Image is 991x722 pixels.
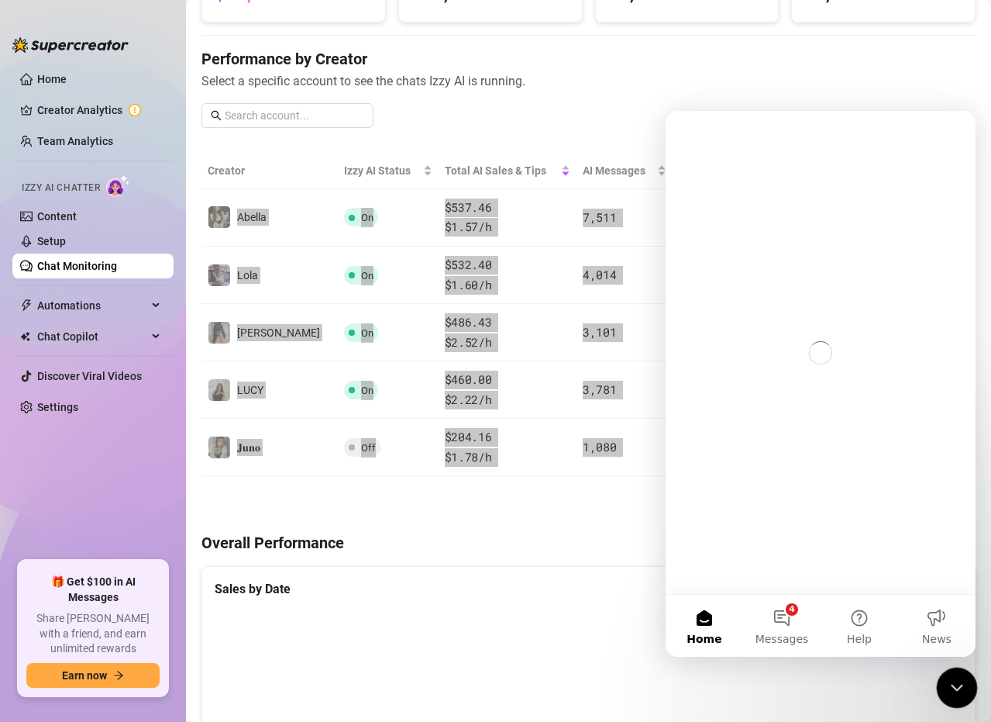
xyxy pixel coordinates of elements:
iframe: Intercom live chat [937,668,978,709]
span: Abella [237,211,267,223]
span: 🎁 Get $100 in AI Messages [26,575,160,605]
span: Izzy AI Status [344,162,419,179]
span: Share [PERSON_NAME] with a friend, and earn unlimited rewards [26,611,160,657]
img: AI Chatter [106,174,130,197]
img: Chat Copilot [20,331,30,342]
span: $ 2.52 /h [445,333,571,352]
span: Izzy AI Chatter [22,181,100,195]
button: Earn nowarrow-right [26,663,160,688]
span: 7,511 [583,209,617,225]
span: 3,101 [583,324,617,340]
span: Select a specific account to see the chats Izzy AI is running. [201,71,976,91]
span: 4,014 [583,267,617,282]
span: On [361,270,373,282]
span: $ 2.22 /h [445,391,571,409]
img: Lola [208,264,230,286]
span: Lola [237,269,258,282]
span: Total AI Sales & Tips [445,162,559,179]
span: 1,080 [583,439,617,454]
div: Sales by Date [215,579,962,599]
span: $204.16 [445,428,571,447]
span: Off [361,442,376,454]
span: 3,781 [583,382,617,397]
h4: Performance by Creator [201,48,976,70]
span: search [211,110,222,121]
a: Creator Analytics exclamation-circle [37,98,161,123]
span: On [361,212,373,223]
span: Automations [37,293,147,318]
img: logo-BBDzfeDw.svg [12,37,129,53]
span: 𝐉𝐮𝐧𝐨 [237,441,260,454]
a: Chat Monitoring [37,260,117,272]
h4: Overall Performance [201,532,976,554]
span: $537.46 [445,199,571,217]
iframe: Intercom live chat [666,111,976,657]
img: Gwen [208,322,230,344]
span: $460.00 [445,371,571,389]
img: Abella [208,206,230,228]
a: Home [37,73,67,85]
a: Setup [37,235,66,247]
span: $ 1.57 /h [445,218,571,237]
img: LUCY️‍️ [208,379,230,401]
th: Total AI Sales & Tips [439,153,577,189]
img: 𝐉𝐮𝐧𝐨 [208,437,230,458]
span: On [361,385,373,396]
span: On [361,327,373,339]
a: Settings [37,401,78,413]
input: Search account... [225,107,364,124]
span: $532.40 [445,256,571,275]
a: Content [37,210,77,223]
a: Team Analytics [37,135,113,147]
th: Creator [201,153,338,189]
span: [PERSON_NAME] [237,326,320,339]
span: LUCY️‍️ [237,384,263,396]
span: arrow-right [113,670,124,681]
a: Discover Viral Videos [37,370,142,382]
th: AI Messages [576,153,673,189]
span: Chat Copilot [37,324,147,349]
span: $ 1.60 /h [445,276,571,295]
span: thunderbolt [20,299,33,312]
th: Izzy AI Status [338,153,438,189]
span: $ 1.78 /h [445,448,571,467]
span: Earn now [62,669,107,682]
span: AI Messages [583,162,654,179]
span: $486.43 [445,313,571,332]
